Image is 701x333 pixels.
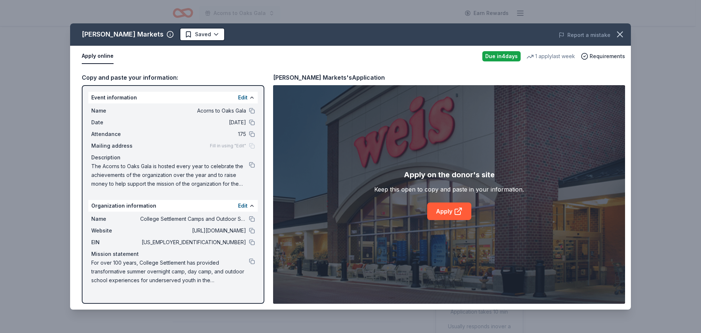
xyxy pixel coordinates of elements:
div: Organization information [88,200,258,212]
span: 175 [140,130,246,139]
div: [PERSON_NAME] Markets's Application [273,73,385,82]
div: 1 apply last week [526,52,575,61]
span: College Settlement Camps and Outdoor School [140,215,246,223]
span: Requirements [590,52,625,61]
a: Apply [427,203,471,220]
button: Apply online [82,49,114,64]
div: Copy and paste your information: [82,73,264,82]
div: Apply on the donor's site [404,169,495,181]
span: Mailing address [91,141,140,150]
div: Description [91,153,255,162]
span: Acorns to Oaks Gala [140,106,246,115]
span: Website [91,226,140,235]
div: Event information [88,92,258,103]
span: Name [91,106,140,115]
span: [US_EMPLOYER_IDENTIFICATION_NUMBER] [140,238,246,247]
span: Attendance [91,130,140,139]
span: The Acorns to Oaks Gala is hosted every year to celebrate the achievements of the organization ov... [91,162,249,188]
span: For over 100 years, College Settlement has provided transformative summer overnight camp, day cam... [91,258,249,285]
button: Edit [238,93,248,102]
button: Report a mistake [559,31,610,39]
div: [PERSON_NAME] Markets [82,29,164,40]
button: Edit [238,201,248,210]
button: Saved [180,28,225,41]
span: Saved [195,30,211,39]
span: Fill in using "Edit" [210,143,246,149]
div: Due in 4 days [482,51,521,61]
div: Keep this open to copy and paste in your information. [374,185,524,194]
span: Date [91,118,140,127]
button: Requirements [581,52,625,61]
div: Mission statement [91,250,255,258]
span: [DATE] [140,118,246,127]
span: Name [91,215,140,223]
span: [URL][DOMAIN_NAME] [140,226,246,235]
span: EIN [91,238,140,247]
